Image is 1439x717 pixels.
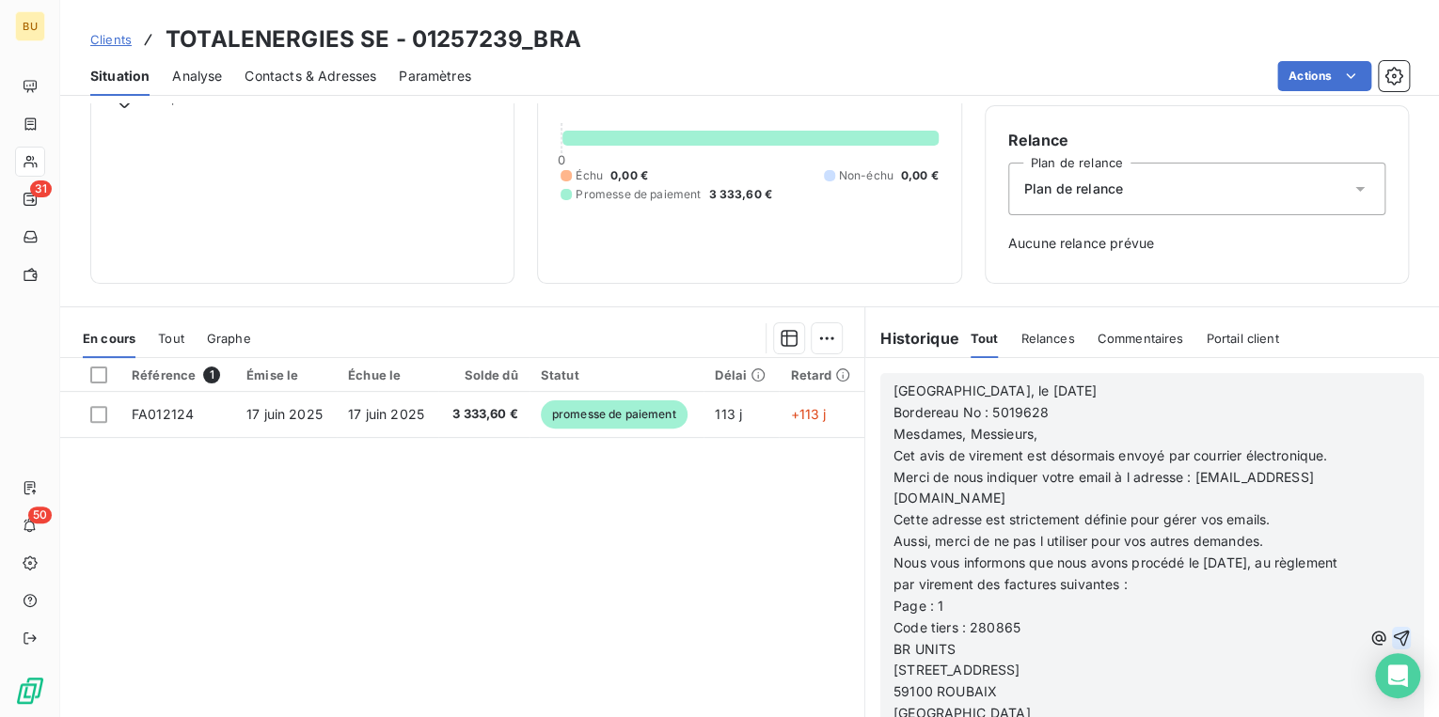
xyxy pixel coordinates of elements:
span: 3 333,60 € [450,405,517,424]
span: Nous vous informons que nous avons procédé le [DATE], au règlement par virement des factures suiv... [893,554,1341,592]
img: Logo LeanPay [15,676,45,706]
span: Merci de nous indiquer votre email à l adresse : [EMAIL_ADDRESS][DOMAIN_NAME] [893,469,1314,507]
span: 1 [203,366,220,383]
span: [STREET_ADDRESS] [893,662,1020,678]
span: Non-échu [839,167,893,184]
span: Aucune relance prévue [1008,234,1385,253]
span: 17 juin 2025 [348,406,424,422]
span: Situation [90,67,150,86]
span: FA012124 [132,406,194,422]
span: 0 [558,152,565,167]
span: Clients [90,32,132,47]
span: promesse de paiement [541,400,688,429]
span: Paramètres [399,67,471,86]
span: Page : 1 [893,598,943,614]
button: Actions [1277,61,1371,91]
span: BR UNITS [893,641,956,657]
span: [GEOGRAPHIC_DATA], le [DATE] [893,382,1097,398]
span: Bordereau No : 5019628 [893,404,1049,420]
span: Code tiers : 280865 [893,619,1020,635]
span: Plan de relance [1024,179,1123,198]
span: 50 [28,507,52,523]
span: Portail client [1206,331,1278,346]
div: Référence [132,366,224,383]
div: Émise le [246,367,325,382]
span: Cet avis de virement est désormais envoyé par courrier électronique. [893,447,1327,463]
span: 113 j [715,406,742,422]
span: 31 [30,180,52,197]
span: En cours [83,331,135,346]
h6: Relance [1008,129,1385,151]
h6: Historique [865,327,959,350]
div: Retard [790,367,853,382]
span: Tout [158,331,184,346]
span: Graphe [207,331,251,346]
a: Clients [90,30,132,49]
span: Commentaires [1097,331,1183,346]
span: Propriétés Client [151,90,491,117]
span: 59100 ROUBAIX [893,683,997,699]
span: 3 333,60 € [708,186,772,203]
div: Open Intercom Messenger [1375,653,1420,698]
span: Promesse de paiement [576,186,701,203]
span: Contacts & Adresses [245,67,376,86]
span: 0,00 € [610,167,648,184]
span: Cette adresse est strictement définie pour gérer vos emails. [893,511,1270,527]
span: Tout [971,331,999,346]
span: 0,00 € [901,167,939,184]
span: Mesdames, Messieurs, [893,426,1037,442]
h3: TOTALENERGIES SE - 01257239_BRA [166,23,581,56]
div: BU [15,11,45,41]
div: Échue le [348,367,427,382]
div: Statut [541,367,693,382]
div: Solde dû [450,367,517,382]
span: Relances [1020,331,1074,346]
span: Échu [576,167,603,184]
span: +113 j [790,406,826,422]
span: Aussi, merci de ne pas l utiliser pour vos autres demandes. [893,533,1263,549]
span: Analyse [172,67,222,86]
div: Délai [715,367,767,382]
span: 17 juin 2025 [246,406,323,422]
